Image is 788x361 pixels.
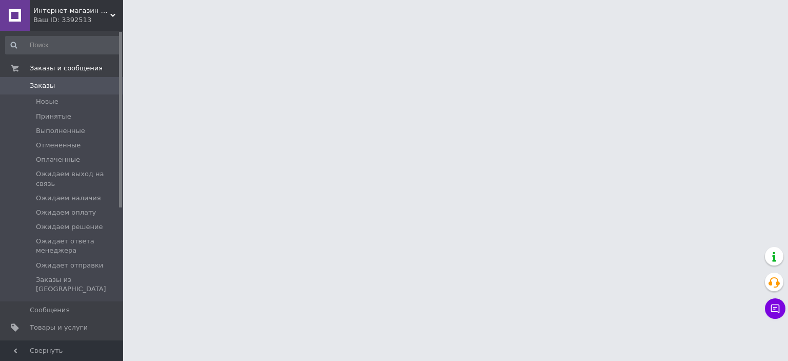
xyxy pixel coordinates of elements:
[30,323,88,332] span: Товары и услуги
[36,275,120,294] span: Заказы из [GEOGRAPHIC_DATA]
[36,141,81,150] span: Отмененные
[30,306,70,315] span: Сообщения
[36,126,85,136] span: Выполненные
[36,155,80,164] span: Оплаченные
[36,194,101,203] span: Ожидаем наличия
[33,6,110,15] span: Интернет-магазин "BaFY"
[30,64,103,73] span: Заказы и сообщения
[36,208,96,217] span: Ожидаем оплату
[765,298,785,319] button: Чат с покупателем
[36,169,120,188] span: Ожидаем выход на связь
[36,112,71,121] span: Принятые
[30,81,55,90] span: Заказы
[36,261,103,270] span: Ожидает отправки
[36,97,58,106] span: Новые
[33,15,123,25] div: Ваш ID: 3392513
[36,222,103,232] span: Ожидаем решение
[36,237,120,255] span: Ожидает ответа менеджера
[5,36,121,54] input: Поиск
